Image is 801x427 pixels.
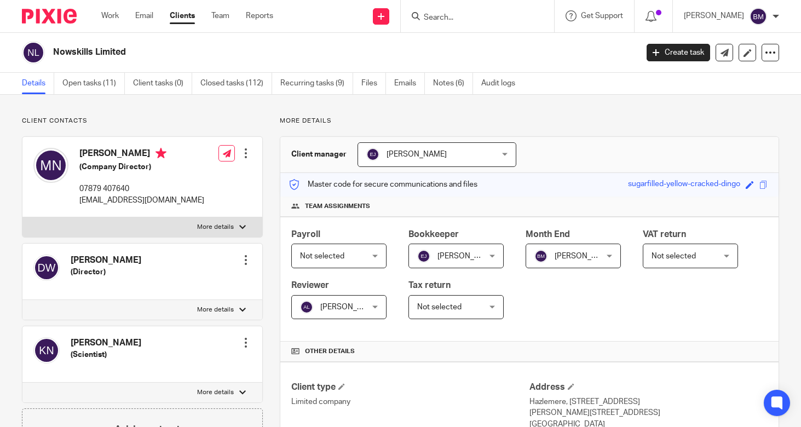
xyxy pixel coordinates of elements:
[155,148,166,159] i: Primary
[305,347,355,356] span: Other details
[555,252,615,260] span: [PERSON_NAME]
[79,195,204,206] p: [EMAIL_ADDRESS][DOMAIN_NAME]
[197,305,234,314] p: More details
[529,382,768,393] h4: Address
[581,12,623,20] span: Get Support
[361,73,386,94] a: Files
[526,230,570,239] span: Month End
[366,148,379,161] img: svg%3E
[291,149,347,160] h3: Client manager
[246,10,273,21] a: Reports
[170,10,195,21] a: Clients
[394,73,425,94] a: Emails
[628,178,740,191] div: sugarfilled-yellow-cracked-dingo
[101,10,119,21] a: Work
[22,117,263,125] p: Client contacts
[79,148,204,161] h4: [PERSON_NAME]
[291,281,329,290] span: Reviewer
[22,41,45,64] img: svg%3E
[33,255,60,281] img: svg%3E
[71,255,141,266] h4: [PERSON_NAME]
[53,47,515,58] h2: Nowskills Limited
[289,179,477,190] p: Master code for secure communications and files
[22,73,54,94] a: Details
[71,267,141,278] h5: (Director)
[197,223,234,232] p: More details
[320,303,381,311] span: [PERSON_NAME]
[135,10,153,21] a: Email
[529,407,768,418] p: [PERSON_NAME][STREET_ADDRESS]
[79,161,204,172] h5: (Company Director)
[750,8,767,25] img: svg%3E
[62,73,125,94] a: Open tasks (11)
[300,252,344,260] span: Not selected
[408,230,459,239] span: Bookkeeper
[300,301,313,314] img: svg%3E
[643,230,686,239] span: VAT return
[291,230,320,239] span: Payroll
[408,281,451,290] span: Tax return
[211,10,229,21] a: Team
[305,202,370,211] span: Team assignments
[423,13,521,23] input: Search
[33,337,60,363] img: svg%3E
[200,73,272,94] a: Closed tasks (112)
[133,73,192,94] a: Client tasks (0)
[197,388,234,397] p: More details
[417,303,462,311] span: Not selected
[280,117,779,125] p: More details
[534,250,548,263] img: svg%3E
[33,148,68,183] img: svg%3E
[280,73,353,94] a: Recurring tasks (9)
[22,9,77,24] img: Pixie
[387,151,447,158] span: [PERSON_NAME]
[652,252,696,260] span: Not selected
[529,396,768,407] p: Hazlemere, [STREET_ADDRESS]
[647,44,710,61] a: Create task
[291,396,529,407] p: Limited company
[437,252,498,260] span: [PERSON_NAME]
[433,73,473,94] a: Notes (6)
[684,10,744,21] p: [PERSON_NAME]
[71,349,141,360] h5: (Scientist)
[71,337,141,349] h4: [PERSON_NAME]
[481,73,523,94] a: Audit logs
[79,183,204,194] p: 07879 407640
[291,382,529,393] h4: Client type
[417,250,430,263] img: svg%3E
